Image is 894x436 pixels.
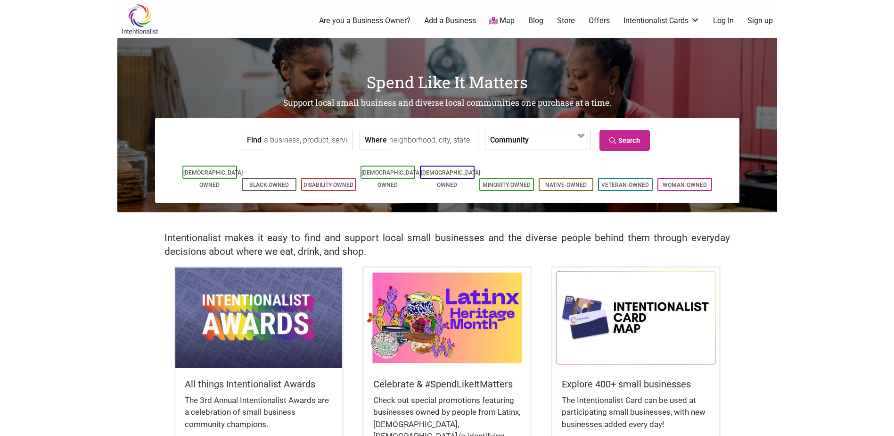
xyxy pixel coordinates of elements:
[164,231,730,259] h2: Intentionalist makes it easy to find and support local small businesses and the diverse people be...
[365,129,387,150] label: Where
[361,169,423,188] a: [DEMOGRAPHIC_DATA]-Owned
[247,129,262,150] label: Find
[264,129,350,151] input: a business, product, service
[319,16,410,26] a: Are you a Business Owner?
[562,377,710,391] h5: Explore 400+ small businesses
[364,268,531,368] img: Latinx / Hispanic Heritage Month
[552,268,719,368] img: Intentionalist Card Map
[663,182,707,188] a: Woman-Owned
[483,182,531,188] a: Minority-Owned
[389,129,476,151] input: neighborhood, city, state
[249,182,289,188] a: Black-Owned
[303,182,353,188] a: Disability-Owned
[117,4,162,34] img: Intentionalist
[747,16,773,26] a: Sign up
[713,16,734,26] a: Log In
[117,97,777,109] h2: Support local small business and diverse local communities one purchase at a time.
[117,71,777,93] h1: Spend Like It Matters
[489,16,515,26] a: Map
[421,169,482,188] a: [DEMOGRAPHIC_DATA]-Owned
[175,268,342,368] img: Intentionalist Awards
[601,182,649,188] a: Veteran-Owned
[589,16,610,26] a: Offers
[424,16,476,26] a: Add a Business
[557,16,575,26] a: Store
[373,377,521,391] h5: Celebrate & #SpendLikeItMatters
[545,182,587,188] a: Native-Owned
[599,130,650,151] a: Search
[490,129,529,150] label: Community
[623,16,700,26] a: Intentionalist Cards
[185,377,333,391] h5: All things Intentionalist Awards
[528,16,543,26] a: Blog
[183,169,245,188] a: [DEMOGRAPHIC_DATA]-Owned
